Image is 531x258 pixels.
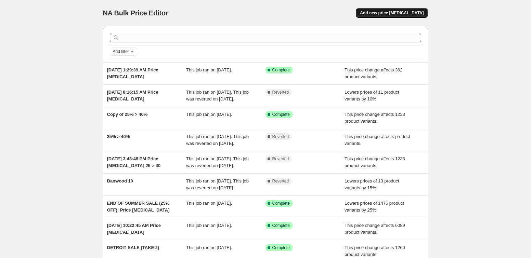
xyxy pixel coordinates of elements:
[186,67,232,72] span: This job ran on [DATE].
[107,201,170,213] span: END OF SUMMER SALE (25% OFF): Price [MEDICAL_DATA]
[107,90,158,101] span: [DATE] 8:16:15 AM Price [MEDICAL_DATA]
[103,9,168,17] span: NA Bulk Price Editor
[110,47,137,56] button: Add filter
[186,201,232,206] span: This job ran on [DATE].
[107,134,130,139] span: 25% > 40%
[107,223,161,235] span: [DATE] 10:22:45 AM Price [MEDICAL_DATA]
[345,156,405,168] span: This price change affects 1233 product variants.
[272,90,289,95] span: Reverted
[107,112,148,117] span: Copy of 25% > 40%
[186,178,249,190] span: This job ran on [DATE]. This job was reverted on [DATE].
[345,67,403,79] span: This price change affects 362 product variants.
[345,178,399,190] span: Lowers prices of 13 product variants by 15%
[272,245,290,250] span: Complete
[272,201,290,206] span: Complete
[345,201,404,213] span: Lowers prices of 1476 product variants by 25%
[272,112,290,117] span: Complete
[345,223,405,235] span: This price change affects 6089 product variants.
[186,112,232,117] span: This job ran on [DATE].
[107,178,133,184] span: Banwood 10
[107,156,161,168] span: [DATE] 3:43:48 PM Price [MEDICAL_DATA] 25 > 40
[107,67,158,79] span: [DATE] 1:29:39 AM Price [MEDICAL_DATA]
[345,134,410,146] span: This price change affects product variants.
[107,245,159,250] span: DETROIT SALE (TAKE 2)
[272,223,290,228] span: Complete
[186,223,232,228] span: This job ran on [DATE].
[345,112,405,124] span: This price change affects 1233 product variants.
[186,245,232,250] span: This job ran on [DATE].
[272,156,289,162] span: Reverted
[186,134,249,146] span: This job ran on [DATE]. This job was reverted on [DATE].
[345,90,399,101] span: Lowers prices of 11 product variants by 10%
[113,49,129,54] span: Add filter
[272,134,289,139] span: Reverted
[186,156,249,168] span: This job ran on [DATE]. This job was reverted on [DATE].
[360,10,424,16] span: Add new price [MEDICAL_DATA]
[345,245,405,257] span: This price change affects 1260 product variants.
[356,8,428,18] button: Add new price [MEDICAL_DATA]
[272,178,289,184] span: Reverted
[186,90,249,101] span: This job ran on [DATE]. This job was reverted on [DATE].
[272,67,290,73] span: Complete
